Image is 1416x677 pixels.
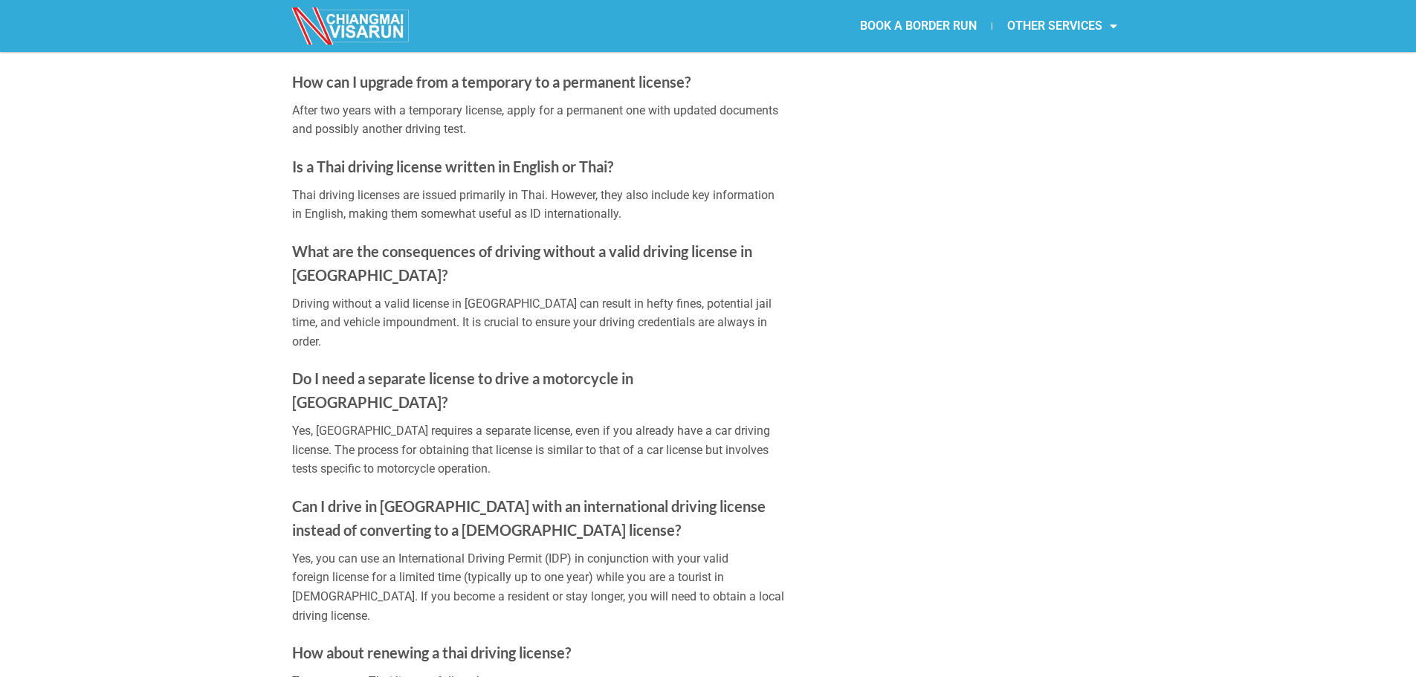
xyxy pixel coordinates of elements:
strong: How about renewing a thai driving license? [292,644,571,661]
strong: Is a Thai driving license written in English or Thai? [292,158,613,175]
nav: Menu [708,9,1132,43]
p: Driving without a valid license in [GEOGRAPHIC_DATA] can result in hefty fines, potential jail ti... [292,294,786,352]
p: Yes, [GEOGRAPHIC_DATA] requires a separate license, even if you already have a car driving licens... [292,421,786,479]
strong: What are the consequences of driving without a valid driving license in [GEOGRAPHIC_DATA]? [292,242,752,284]
p: Thai driving licenses are issued primarily in Thai. However, they also include key information in... [292,186,786,224]
strong: Do I need a separate license to drive a motorcycle in [GEOGRAPHIC_DATA]? [292,369,633,411]
a: BOOK A BORDER RUN [845,9,992,43]
p: Yes, you can use an International Driving Permit (IDP) in conjunction with your valid foreign lic... [292,549,786,625]
p: After two years with a temporary license, apply for a permanent one with updated documents and po... [292,101,786,139]
strong: How can I upgrade from a temporary to a permanent license? [292,73,691,91]
strong: Can I drive in [GEOGRAPHIC_DATA] with an international driving license instead of converting to a... [292,497,766,539]
a: OTHER SERVICES [992,9,1132,43]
